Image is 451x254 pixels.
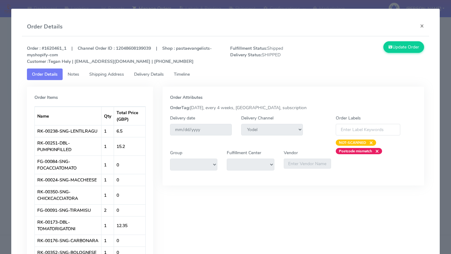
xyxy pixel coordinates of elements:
[170,94,203,100] strong: Order Attributes
[383,41,424,53] button: Update Order
[174,71,190,77] span: Timeline
[336,115,361,121] label: Order Labels
[35,137,101,155] td: RK-00251-DBL-PUMPKINFILLED
[170,105,190,111] strong: OrderTag:
[35,186,101,204] td: RK-00350-SNG-CHICKCACCIATORA
[114,174,145,186] td: 0
[27,58,48,64] strong: Customer :
[284,159,331,169] input: Enter Vendor Name
[170,150,182,156] label: Group
[101,125,114,137] td: 1
[114,186,145,204] td: 0
[165,104,421,111] div: [DATE], every 4 weeks, [GEOGRAPHIC_DATA], subscription
[101,186,114,204] td: 1
[114,235,145,246] td: 0
[225,45,327,65] span: Shipped SHIPPED
[35,204,101,216] td: FG-00091-SNG-TIRAMISU
[101,107,114,125] th: Qty
[284,150,298,156] label: Vendor
[35,174,101,186] td: RK-00024-SNG-MACCHEESE
[114,137,145,155] td: 15.2
[34,94,58,100] strong: Order Items
[32,71,58,77] span: Order Details
[114,125,145,137] td: 6.5
[114,204,145,216] td: 0
[170,115,195,121] label: Delivery date
[68,71,79,77] span: Notes
[227,150,261,156] label: Fulfillment Center
[35,125,101,137] td: RK-00238-SNG-LENTILRAGU
[339,140,366,145] strong: NOT-SCANNED
[230,52,262,58] strong: Delivery Status:
[101,155,114,174] td: 1
[101,235,114,246] td: 1
[101,137,114,155] td: 1
[101,216,114,235] td: 1
[35,107,101,125] th: Name
[415,18,429,34] button: Close
[372,148,379,154] span: ×
[101,174,114,186] td: 1
[339,149,372,154] strong: Postcode mismatch
[134,71,164,77] span: Delivery Details
[230,45,267,51] strong: Fulfillment Status:
[101,204,114,216] td: 2
[35,155,101,174] td: FG-00084-SNG-FOCACCIATOMATO
[35,216,101,235] td: RK-00173-DBL-TOMATORIGATONI
[35,235,101,246] td: RK-00176-SNG-CARBONARA
[27,69,424,80] ul: Tabs
[336,124,400,135] input: Enter Label Keywords
[114,107,145,125] th: Total Price (GBP)
[27,23,63,31] h4: Order Details
[241,115,273,121] label: Delivery Channel
[114,155,145,174] td: 0
[27,45,212,64] strong: Order : #1620461_1 | Channel Order ID : 12048608199039 | Shop : pastaevangelists-myshopify-com Te...
[114,216,145,235] td: 12.35
[366,140,373,146] span: ×
[89,71,124,77] span: Shipping Address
